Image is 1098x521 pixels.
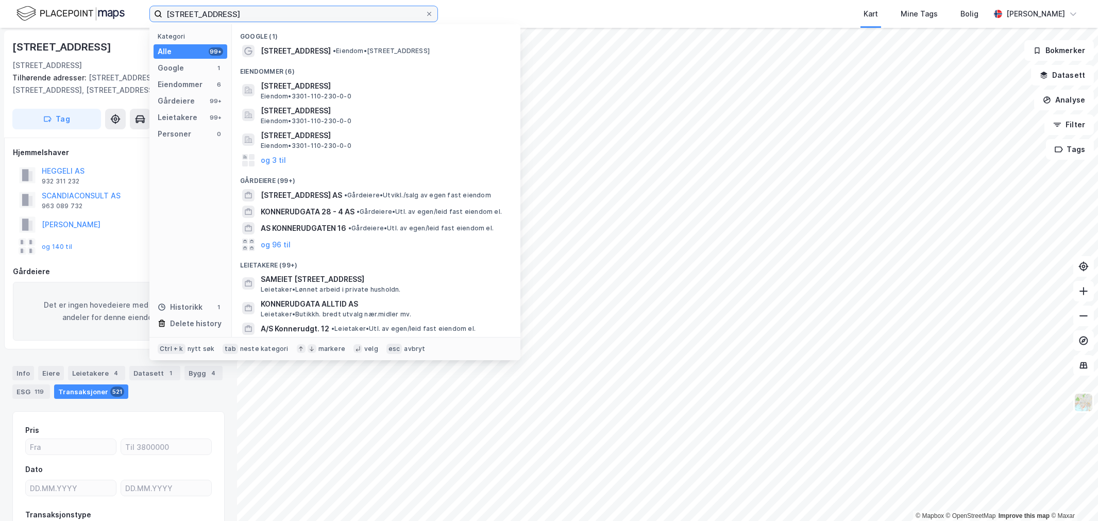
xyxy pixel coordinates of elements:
[170,317,222,330] div: Delete history
[25,424,39,436] div: Pris
[12,59,82,72] div: [STREET_ADDRESS]
[12,39,113,55] div: [STREET_ADDRESS]
[12,109,101,129] button: Tag
[404,345,425,353] div: avbryt
[12,72,216,96] div: [STREET_ADDRESS], [STREET_ADDRESS], [STREET_ADDRESS]
[188,345,215,353] div: nytt søk
[110,386,124,397] div: 521
[158,32,227,40] div: Kategori
[386,344,402,354] div: esc
[215,303,223,311] div: 1
[333,47,430,55] span: Eiendom • [STREET_ADDRESS]
[333,47,336,55] span: •
[1006,8,1065,20] div: [PERSON_NAME]
[25,463,43,476] div: Dato
[158,128,191,140] div: Personer
[121,480,211,496] input: DD.MM.YYYY
[1046,139,1094,160] button: Tags
[54,384,128,399] div: Transaksjoner
[331,325,476,333] span: Leietaker • Utl. av egen/leid fast eiendom el.
[158,344,185,354] div: Ctrl + k
[331,325,334,332] span: •
[232,253,520,272] div: Leietakere (99+)
[348,224,494,232] span: Gårdeiere • Utl. av egen/leid fast eiendom el.
[13,146,224,159] div: Hjemmelshaver
[38,366,64,380] div: Eiere
[261,45,331,57] span: [STREET_ADDRESS]
[13,265,224,278] div: Gårdeiere
[158,78,202,91] div: Eiendommer
[261,323,329,335] span: A/S Konnerudgt. 12
[261,189,342,201] span: [STREET_ADDRESS] AS
[232,59,520,78] div: Eiendommer (6)
[208,368,218,378] div: 4
[261,154,286,166] button: og 3 til
[261,206,354,218] span: KONNERUDGATA 28 - 4 AS
[1031,65,1094,86] button: Datasett
[261,273,508,285] span: SAMEIET [STREET_ADDRESS]
[261,105,508,117] span: [STREET_ADDRESS]
[232,169,520,187] div: Gårdeiere (99+)
[16,5,125,23] img: logo.f888ab2527a4732fd821a326f86c7f29.svg
[1044,114,1094,135] button: Filter
[261,129,508,142] span: [STREET_ADDRESS]
[916,512,944,519] a: Mapbox
[215,80,223,89] div: 6
[261,80,508,92] span: [STREET_ADDRESS]
[344,191,491,199] span: Gårdeiere • Utvikl./salg av egen fast eiendom
[158,45,172,58] div: Alle
[121,439,211,455] input: Til 3800000
[348,224,351,232] span: •
[901,8,938,20] div: Mine Tags
[357,208,360,215] span: •
[1034,90,1094,110] button: Analyse
[215,130,223,138] div: 0
[1046,472,1098,521] iframe: Chat Widget
[209,97,223,105] div: 99+
[999,512,1050,519] a: Improve this map
[68,366,125,380] div: Leietakere
[42,202,82,210] div: 963 089 732
[26,480,116,496] input: DD.MM.YYYY
[209,113,223,122] div: 99+
[111,368,121,378] div: 4
[42,177,79,186] div: 932 311 232
[1074,393,1093,412] img: Z
[357,208,502,216] span: Gårdeiere • Utl. av egen/leid fast eiendom el.
[166,368,176,378] div: 1
[318,345,345,353] div: markere
[162,6,425,22] input: Søk på adresse, matrikkel, gårdeiere, leietakere eller personer
[26,439,116,455] input: Fra
[864,8,878,20] div: Kart
[364,345,378,353] div: velg
[215,64,223,72] div: 1
[158,301,202,313] div: Historikk
[209,47,223,56] div: 99+
[232,24,520,43] div: Google (1)
[240,345,289,353] div: neste kategori
[1024,40,1094,61] button: Bokmerker
[12,366,34,380] div: Info
[12,73,89,82] span: Tilhørende adresser:
[129,366,180,380] div: Datasett
[25,509,91,521] div: Transaksjonstype
[261,142,351,150] span: Eiendom • 3301-110-230-0-0
[344,191,347,199] span: •
[946,512,996,519] a: OpenStreetMap
[960,8,978,20] div: Bolig
[158,95,195,107] div: Gårdeiere
[261,117,351,125] span: Eiendom • 3301-110-230-0-0
[13,282,224,341] div: Det er ingen hovedeiere med signifikante andeler for denne eiendommen
[261,298,508,310] span: KONNERUDGATA ALLTID AS
[184,366,223,380] div: Bygg
[32,386,46,397] div: 119
[223,344,238,354] div: tab
[1046,472,1098,521] div: Kontrollprogram for chat
[261,92,351,100] span: Eiendom • 3301-110-230-0-0
[261,285,401,294] span: Leietaker • Lønnet arbeid i private husholdn.
[12,384,50,399] div: ESG
[261,310,411,318] span: Leietaker • Butikkh. bredt utvalg nær.midler mv.
[261,222,346,234] span: AS KONNERUDGATEN 16
[261,239,291,251] button: og 96 til
[158,62,184,74] div: Google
